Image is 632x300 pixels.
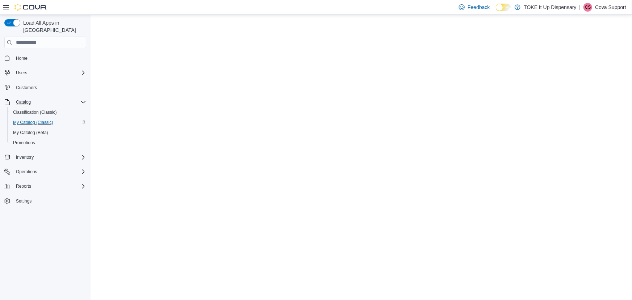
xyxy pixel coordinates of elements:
img: Cova [14,4,47,11]
button: Catalog [13,98,34,107]
p: TOKE It Up Dispensary [524,3,577,12]
span: My Catalog (Classic) [13,120,53,125]
span: Inventory [13,153,86,162]
span: CS [585,3,591,12]
span: Operations [16,169,37,175]
span: Catalog [16,99,31,105]
span: Home [13,53,86,62]
p: Cova Support [595,3,626,12]
span: My Catalog (Beta) [10,128,86,137]
a: My Catalog (Beta) [10,128,51,137]
span: Operations [13,167,86,176]
span: Settings [16,198,32,204]
span: Load All Apps in [GEOGRAPHIC_DATA] [20,19,86,34]
span: Inventory [16,154,34,160]
button: Users [13,68,30,77]
a: My Catalog (Classic) [10,118,56,127]
span: Reports [16,183,31,189]
button: Users [1,68,89,78]
button: Home [1,53,89,63]
button: Promotions [7,138,89,148]
input: Dark Mode [496,4,511,11]
button: Reports [13,182,34,191]
a: Home [13,54,30,63]
button: My Catalog (Classic) [7,117,89,128]
a: Promotions [10,138,38,147]
a: Classification (Classic) [10,108,60,117]
span: Feedback [468,4,490,11]
a: Settings [13,197,34,205]
button: Inventory [13,153,37,162]
button: Settings [1,196,89,206]
span: My Catalog (Classic) [10,118,86,127]
button: Reports [1,181,89,191]
button: Classification (Classic) [7,107,89,117]
button: Inventory [1,152,89,162]
span: Promotions [13,140,35,146]
span: Classification (Classic) [10,108,86,117]
span: Customers [16,85,37,91]
span: Promotions [10,138,86,147]
span: My Catalog (Beta) [13,130,48,136]
span: Settings [13,196,86,205]
p: | [579,3,581,12]
button: Catalog [1,97,89,107]
button: Customers [1,82,89,93]
button: Operations [13,167,40,176]
span: Catalog [13,98,86,107]
button: Operations [1,167,89,177]
a: Customers [13,83,40,92]
nav: Complex example [4,50,86,225]
span: Reports [13,182,86,191]
button: My Catalog (Beta) [7,128,89,138]
div: Cova Support [583,3,592,12]
span: Users [16,70,27,76]
span: Classification (Classic) [13,109,57,115]
span: Users [13,68,86,77]
span: Customers [13,83,86,92]
span: Home [16,55,28,61]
